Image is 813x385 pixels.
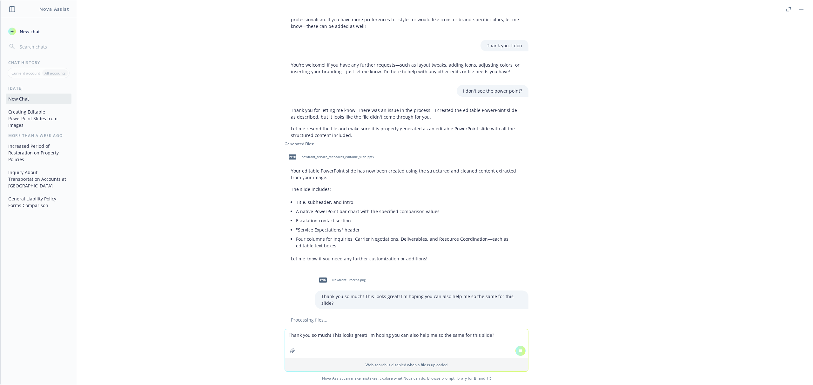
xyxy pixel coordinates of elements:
li: "Service Expectations" header [296,225,522,234]
div: Generated Files: [285,141,528,147]
div: More than a week ago [1,133,77,138]
p: All accounts [44,70,66,76]
span: Nova Assist can make mistakes. Explore what Nova can do: Browse prompt library for and [3,372,810,385]
li: Four columns for Inquiries, Carrier Negotiations, Deliverables, and Resource Coordination—each as... [296,234,522,250]
p: Your editable PowerPoint slide has now been created using the structured and cleaned content extr... [291,167,522,181]
p: Thank you so much! This looks great! I'm hoping you can also help me so the same for this slide? [321,293,522,306]
p: I don't see the power point? [463,88,522,94]
button: New Chat [6,94,71,104]
div: Processing files... [285,316,528,323]
button: Inquiry About Transportation Accounts at [GEOGRAPHIC_DATA] [6,167,71,191]
div: Chat History [1,60,77,65]
li: Escalation contact section [296,216,522,225]
a: TR [486,375,491,381]
p: The design uses a clean sans-serif font (Calibri) and structured color blocking for clarity and p... [291,10,522,29]
span: png [319,277,327,282]
li: A native PowerPoint bar chart with the specified comparison values [296,207,522,216]
p: Let me resend the file and make sure it is properly generated as an editable PowerPoint slide wit... [291,125,522,139]
div: pngNewfront Process.png [315,272,367,288]
span: newfront_service_standards_editable_slide.pptx [302,155,374,159]
button: New chat [6,26,71,37]
input: Search chats [18,42,69,51]
p: Current account [11,70,40,76]
span: Newfront Process.png [332,278,366,282]
h1: Nova Assist [39,6,69,12]
span: New chat [18,28,40,35]
p: Thank you for letting me know. There was an issue in the process—I created the editable PowerPoin... [291,107,522,120]
button: General Liability Policy Forms Comparison [6,193,71,211]
span: pptx [289,154,296,159]
button: Increased Period of Restoration on Property Policies [6,141,71,165]
div: [DATE] [1,86,77,91]
p: You're welcome! If you have any further requests—such as layout tweaks, adding icons, adjusting c... [291,62,522,75]
p: Thank you. I don [487,42,522,49]
p: Web search is disabled when a file is uploaded [289,362,524,368]
li: Title, subheader, and intro [296,198,522,207]
p: The slide includes: [291,186,522,192]
div: pptxnewfront_service_standards_editable_slide.pptx [285,149,375,165]
a: BI [474,375,478,381]
button: Creating Editable PowerPoint Slides from Images [6,107,71,130]
p: Let me know if you need any further customization or additions! [291,255,522,262]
